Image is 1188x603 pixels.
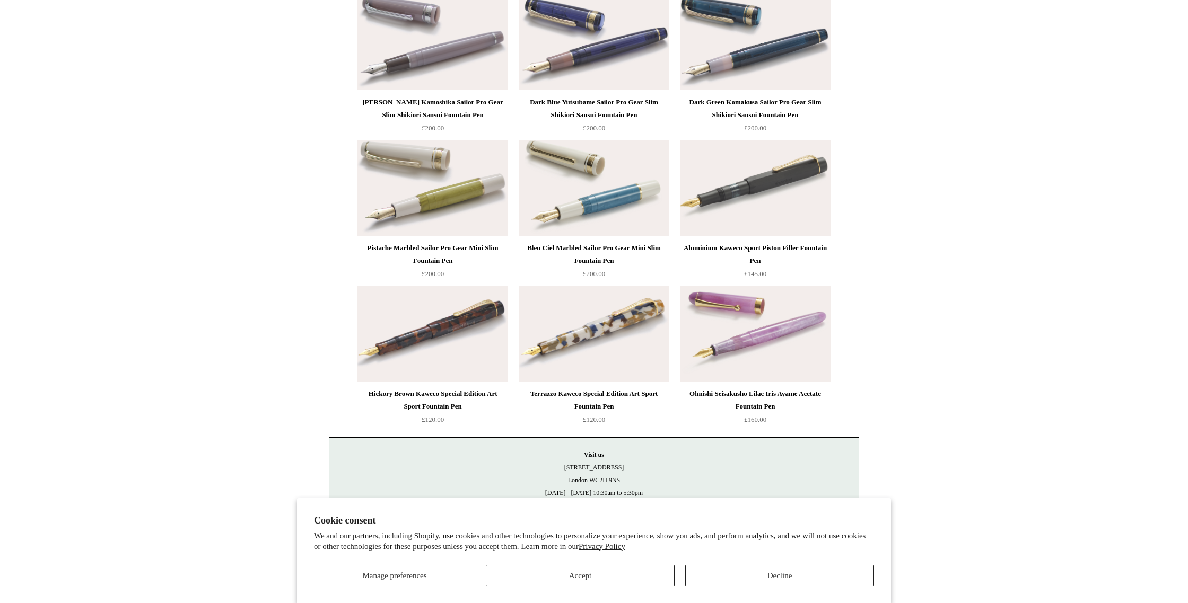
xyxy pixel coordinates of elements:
p: We and our partners, including Shopify, use cookies and other technologies to personalize your ex... [314,531,874,552]
a: Ohnishi Seisakusho Lilac Iris Ayame Acetate Fountain Pen £160.00 [680,387,831,431]
span: £160.00 [744,415,766,423]
a: Pistache Marbled Sailor Pro Gear Mini Slim Fountain Pen Pistache Marbled Sailor Pro Gear Mini Sli... [357,140,508,236]
button: Accept [486,565,675,586]
a: Ohnishi Seisakusho Lilac Iris Ayame Acetate Fountain Pen Ohnishi Seisakusho Lilac Iris Ayame Acet... [680,286,831,382]
a: [PERSON_NAME] Kamoshika Sailor Pro Gear Slim Shikiori Sansui Fountain Pen £200.00 [357,96,508,139]
img: Aluminium Kaweco Sport Piston Filler Fountain Pen [680,140,831,236]
a: Aluminium Kaweco Sport Piston Filler Fountain Pen £145.00 [680,242,831,285]
span: £120.00 [422,415,444,423]
span: Manage preferences [362,571,426,580]
a: Privacy Policy [579,542,625,551]
a: Terrazzo Kaweco Special Edition Art Sport Fountain Pen Terrazzo Kaweco Special Edition Art Sport ... [519,286,669,382]
img: Ohnishi Seisakusho Lilac Iris Ayame Acetate Fountain Pen [680,286,831,382]
span: £145.00 [744,270,766,278]
a: Aluminium Kaweco Sport Piston Filler Fountain Pen Aluminium Kaweco Sport Piston Filler Fountain Pen [680,140,831,236]
span: £120.00 [583,415,605,423]
a: Dark Green Komakusa Sailor Pro Gear Slim Shikiori Sansui Fountain Pen £200.00 [680,96,831,139]
img: Pistache Marbled Sailor Pro Gear Mini Slim Fountain Pen [357,140,508,236]
div: Ohnishi Seisakusho Lilac Iris Ayame Acetate Fountain Pen [683,387,828,413]
button: Decline [685,565,874,586]
span: £200.00 [422,270,444,278]
img: Hickory Brown Kaweco Special Edition Art Sport Fountain Pen [357,286,508,382]
img: Bleu Ciel Marbled Sailor Pro Gear Mini Slim Fountain Pen [519,140,669,236]
div: Bleu Ciel Marbled Sailor Pro Gear Mini Slim Fountain Pen [521,242,667,267]
a: Hickory Brown Kaweco Special Edition Art Sport Fountain Pen £120.00 [357,387,508,431]
span: £200.00 [583,270,605,278]
div: Aluminium Kaweco Sport Piston Filler Fountain Pen [683,242,828,267]
div: [PERSON_NAME] Kamoshika Sailor Pro Gear Slim Shikiori Sansui Fountain Pen [360,96,505,121]
span: £200.00 [422,124,444,132]
span: £200.00 [744,124,766,132]
a: Terrazzo Kaweco Special Edition Art Sport Fountain Pen £120.00 [519,387,669,431]
a: Pistache Marbled Sailor Pro Gear Mini Slim Fountain Pen £200.00 [357,242,508,285]
img: Terrazzo Kaweco Special Edition Art Sport Fountain Pen [519,286,669,382]
a: Bleu Ciel Marbled Sailor Pro Gear Mini Slim Fountain Pen Bleu Ciel Marbled Sailor Pro Gear Mini S... [519,140,669,236]
h2: Cookie consent [314,515,874,526]
a: Dark Blue Yutsubame Sailor Pro Gear Slim Shikiori Sansui Fountain Pen £200.00 [519,96,669,139]
a: Bleu Ciel Marbled Sailor Pro Gear Mini Slim Fountain Pen £200.00 [519,242,669,285]
div: Terrazzo Kaweco Special Edition Art Sport Fountain Pen [521,387,667,413]
strong: Visit us [584,451,604,458]
div: Hickory Brown Kaweco Special Edition Art Sport Fountain Pen [360,387,505,413]
p: [STREET_ADDRESS] London WC2H 9NS [DATE] - [DATE] 10:30am to 5:30pm [DATE] 10.30am to 6pm [DATE] 1... [339,448,849,537]
span: £200.00 [583,124,605,132]
div: Dark Green Komakusa Sailor Pro Gear Slim Shikiori Sansui Fountain Pen [683,96,828,121]
div: Pistache Marbled Sailor Pro Gear Mini Slim Fountain Pen [360,242,505,267]
a: Hickory Brown Kaweco Special Edition Art Sport Fountain Pen Hickory Brown Kaweco Special Edition ... [357,286,508,382]
div: Dark Blue Yutsubame Sailor Pro Gear Slim Shikiori Sansui Fountain Pen [521,96,667,121]
button: Manage preferences [314,565,475,586]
